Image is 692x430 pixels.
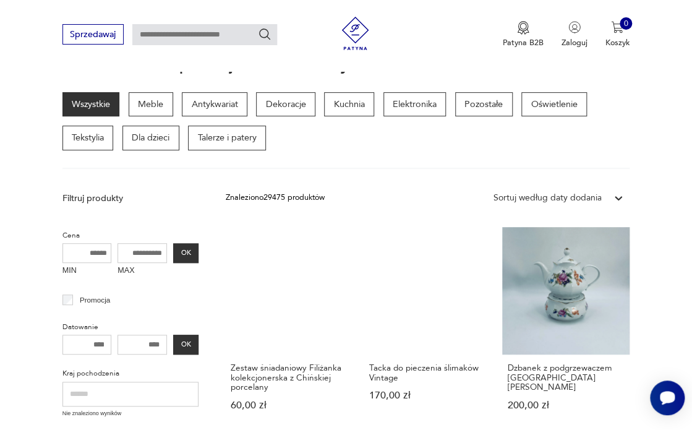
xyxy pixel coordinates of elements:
[62,192,199,205] p: Filtruj produkty
[605,21,630,48] button: 0Koszyk
[173,335,199,355] button: OK
[507,363,625,392] h3: Dzbanek z podgrzewaczem [GEOGRAPHIC_DATA][PERSON_NAME]
[507,401,625,410] p: 200,00 zł
[521,92,587,117] a: Oświetlenie
[62,24,124,45] button: Sprzedawaj
[62,126,114,150] a: Tekstylia
[383,92,446,117] a: Elektronika
[369,363,486,382] h3: Tacka do pieczenia ślimaków Vintage
[568,21,581,33] img: Ikonka użytkownika
[117,263,167,280] label: MAX
[62,59,348,74] h1: Pełna oferta sklepu - najnowsze produkty
[122,126,179,150] a: Dla dzieci
[258,27,271,41] button: Szukaj
[324,92,374,117] a: Kuchnia
[605,37,630,48] p: Koszyk
[62,263,112,280] label: MIN
[62,32,124,39] a: Sprzedawaj
[455,92,513,117] a: Pozostałe
[173,243,199,263] button: OK
[225,192,324,204] div: Znaleziono 29475 produktów
[562,21,587,48] button: Zaloguj
[517,21,529,35] img: Ikona medalu
[62,321,199,333] p: Datowanie
[503,21,544,48] a: Ikona medaluPatyna B2B
[129,92,173,117] a: Meble
[369,391,486,400] p: 170,00 zł
[230,401,348,410] p: 60,00 zł
[182,92,247,117] a: Antykwariat
[62,410,199,418] p: Nie znaleziono wyników
[256,92,315,117] a: Dekoracje
[62,368,199,380] p: Kraj pochodzenia
[80,294,110,306] p: Promocja
[188,126,266,150] a: Talerze i patery
[620,17,632,30] div: 0
[230,363,348,392] h3: Zestaw śniadaniowy Filiżanka kolekcjonerska z Chińskiej porcelany
[62,92,120,117] a: Wszystkie
[62,230,199,242] p: Cena
[493,192,601,204] div: Sortuj według daty dodania
[503,21,544,48] button: Patyna B2B
[335,17,376,50] img: Patyna - sklep z meblami i dekoracjami vintage
[562,37,587,48] p: Zaloguj
[650,381,685,415] iframe: Smartsupp widget button
[503,37,544,48] p: Patyna B2B
[611,21,623,33] img: Ikona koszyka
